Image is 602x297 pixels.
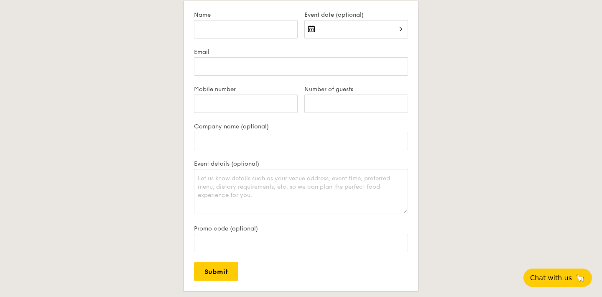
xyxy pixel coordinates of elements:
button: Chat with us🦙 [523,269,592,287]
label: Event date (optional) [304,11,408,18]
label: Event details (optional) [194,160,408,167]
label: Company name (optional) [194,123,408,130]
label: Name [194,11,298,18]
span: Chat with us [530,274,572,282]
label: Number of guests [304,86,408,93]
textarea: Let us know details such as your venue address, event time, preferred menu, dietary requirements,... [194,169,408,213]
input: Submit [194,262,238,281]
label: Mobile number [194,86,298,93]
span: 🦙 [575,273,585,283]
label: Promo code (optional) [194,225,408,232]
label: Email [194,49,408,56]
